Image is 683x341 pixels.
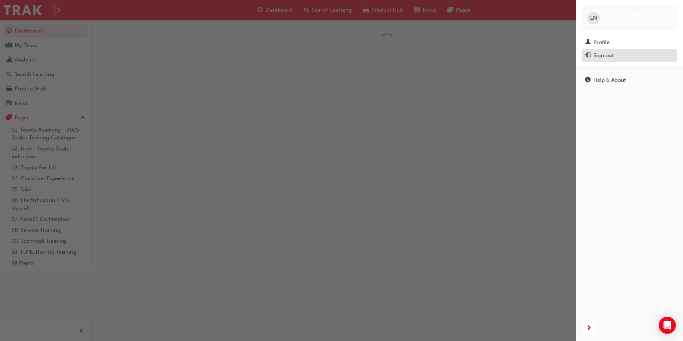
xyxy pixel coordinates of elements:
[593,51,614,60] div: Sign out
[582,36,677,49] a: Profile
[582,74,677,87] a: Help & About
[593,38,609,46] div: Profile
[659,317,676,334] div: Open Intercom Messenger
[586,324,592,333] span: next-icon
[603,11,663,18] span: [PERSON_NAME] Negus
[585,77,590,84] span: info-icon
[603,18,619,24] span: 316668
[585,53,590,59] span: exit-icon
[590,14,597,22] span: LN
[585,39,590,46] span: man-icon
[582,49,677,62] button: Sign out
[593,76,626,84] div: Help & About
